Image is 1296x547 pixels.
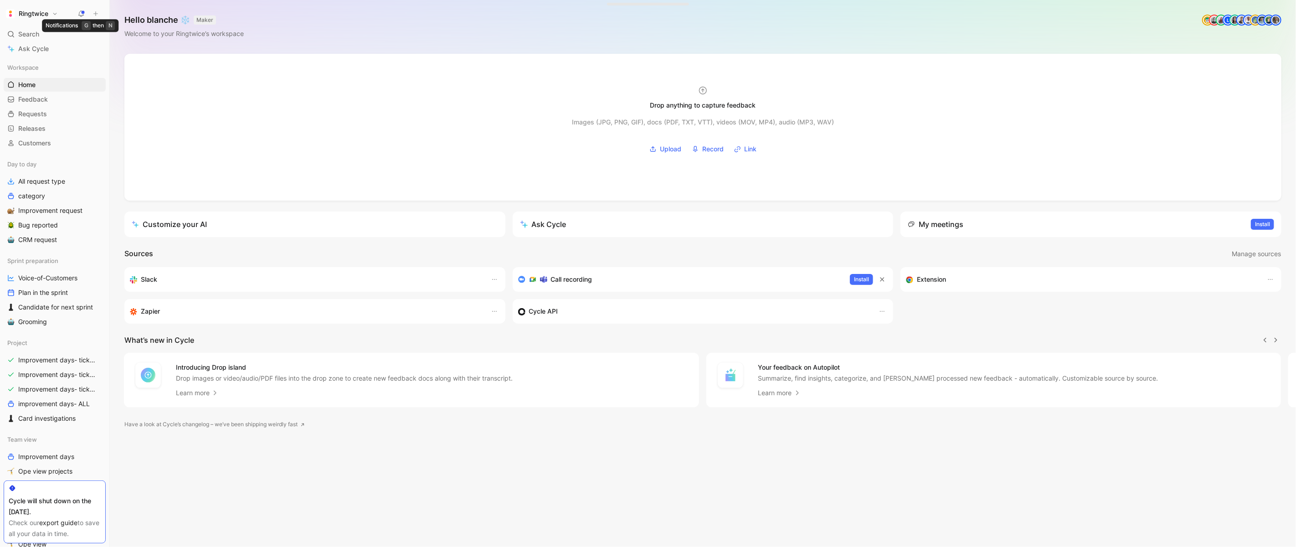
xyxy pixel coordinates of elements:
[124,248,153,260] h2: Sources
[130,274,482,285] div: Sync your customers, send feedback and get updates in Slack
[9,517,101,539] div: Check our to save all your data in time.
[5,205,16,216] button: 🐌
[551,274,592,285] h3: Call recording
[1230,15,1239,25] img: avatar
[4,122,106,135] a: Releases
[18,288,68,297] span: Plan in the sprint
[176,374,513,383] p: Drop images or video/audio/PDF files into the drop zone to create new feedback docs along with th...
[18,370,97,379] span: Improvement days- tickets ready- backend
[19,10,48,18] h1: Ringtwice
[194,15,216,25] button: MAKER
[4,218,106,232] a: 🪲Bug reported
[18,206,82,215] span: Improvement request
[124,15,244,26] h1: Hello blanche ❄️
[7,207,15,214] img: 🐌
[758,387,801,398] a: Learn more
[39,519,77,526] a: export guide
[130,306,482,317] div: Capture feedback from thousands of sources with Zapier (survey results, recordings, sheets, etc).
[5,234,16,245] button: 🤖
[908,219,963,230] div: My meetings
[7,222,15,229] img: 🪲
[758,362,1158,373] h4: Your feedback on Autopilot
[18,29,39,40] span: Search
[124,28,244,39] div: Welcome to your Ringtwice’s workspace
[4,107,106,121] a: Requests
[906,274,1258,285] div: Capture feedback from anywhere on the web
[1258,15,1267,25] img: avatar
[689,142,727,156] button: Record
[18,139,51,148] span: Customers
[4,7,60,20] button: RingtwiceRingtwice
[4,271,106,285] a: Voice-of-Customers
[529,306,558,317] h3: Cycle API
[917,274,946,285] h3: Extension
[854,275,869,284] span: Install
[124,335,194,346] h2: What’s new in Cycle
[4,479,106,493] a: Engineering
[520,219,566,230] div: Ask Cycle
[5,413,16,424] button: ♟️
[1224,15,1233,25] div: L
[7,468,15,475] img: 🤸
[6,9,15,18] img: Ringtwice
[7,63,39,72] span: Workspace
[5,220,16,231] button: 🪲
[518,274,843,285] div: Record & transcribe meetings from Zoom, Meet & Teams.
[731,142,760,156] button: Link
[7,318,15,325] img: 🤖
[4,315,106,329] a: 🤖Grooming
[18,43,49,54] span: Ask Cycle
[4,464,106,478] a: 🤸Ope view projects
[1265,15,1274,25] img: avatar
[5,316,16,327] button: 🤖
[4,78,106,92] a: Home
[5,466,16,477] button: 🤸
[572,117,834,128] div: Images (JPG, PNG, GIF), docs (PDF, TXT, VTT), videos (MOV, MP4), audio (MP3, WAV)
[1271,15,1281,25] img: avatar
[4,204,106,217] a: 🐌Improvement request
[4,353,106,367] a: Improvement days- tickets ready- React
[7,304,15,311] img: ♟️
[4,336,106,425] div: ProjectImprovement days- tickets ready- ReactImprovement days- tickets ready- backendImprovement ...
[1231,248,1281,260] button: Manage sources
[7,160,36,169] span: Day to day
[18,221,58,230] span: Bug reported
[4,450,106,464] a: Improvement days
[176,387,219,398] a: Learn more
[18,177,65,186] span: All request type
[4,382,106,396] a: Improvement days- tickets ready-legacy
[18,467,72,476] span: Ope view projects
[518,306,870,317] div: Sync customers & send feedback from custom sources. Get inspired by our favorite use case
[4,368,106,382] a: Improvement days- tickets ready- backend
[1232,248,1281,259] span: Manage sources
[4,42,106,56] a: Ask Cycle
[18,414,76,423] span: Card investigations
[850,274,873,285] button: Install
[4,27,106,41] div: Search
[18,303,93,312] span: Candidate for next sprint
[4,254,106,268] div: Sprint preparation
[124,420,305,429] a: Have a look at Cycle’s changelog – we’ve been shipping weirdly fast
[7,236,15,243] img: 🤖
[18,95,48,104] span: Feedback
[141,274,157,285] h3: Slack
[660,144,682,155] span: Upload
[4,286,106,299] a: Plan in the sprint
[4,189,106,203] a: category
[4,157,106,247] div: Day to dayAll request typecategory🐌Improvement request🪲Bug reported🤖CRM request
[18,80,36,89] span: Home
[513,212,894,237] button: Ask Cycle
[650,100,756,111] div: Drop anything to capture feedback
[4,233,106,247] a: 🤖CRM request
[18,452,74,461] span: Improvement days
[7,435,37,444] span: Team view
[7,256,58,265] span: Sprint preparation
[745,144,757,155] span: Link
[18,191,45,201] span: category
[5,302,16,313] button: ♟️
[1244,15,1253,25] img: avatar
[132,219,207,230] div: Customize your AI
[4,254,106,329] div: Sprint preparationVoice-of-CustomersPlan in the sprint♟️Candidate for next sprint🤖Grooming
[18,356,96,365] span: Improvement days- tickets ready- React
[124,212,505,237] a: Customize your AI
